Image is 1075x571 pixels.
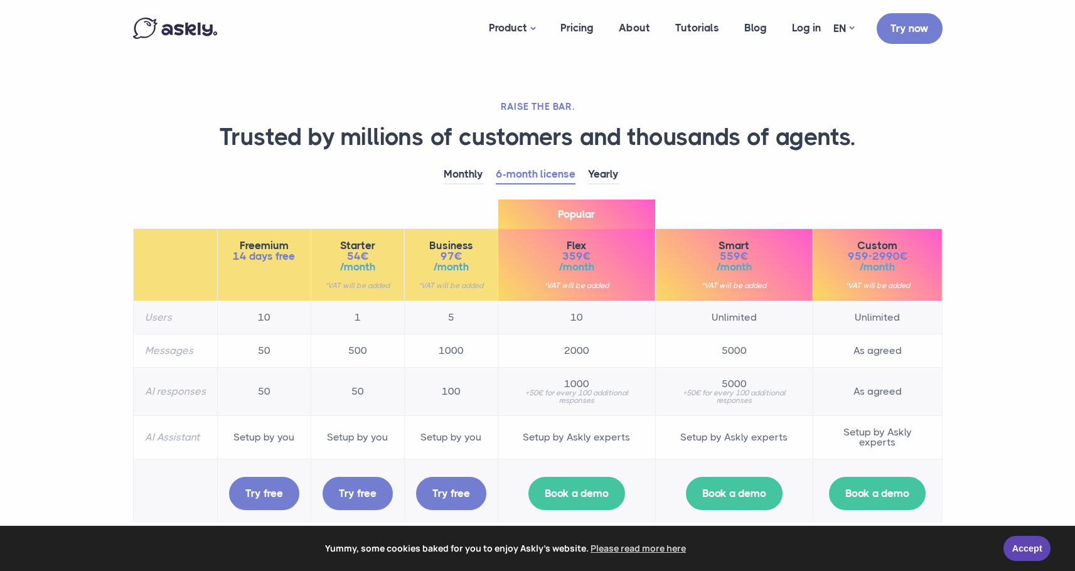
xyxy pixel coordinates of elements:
a: Tutorials [663,4,732,52]
span: Business [416,240,486,251]
span: 359€ [510,251,644,262]
span: 5000 [667,379,801,389]
a: Try free [323,477,393,510]
td: Setup by Askly experts [813,415,942,459]
span: Starter [323,240,393,251]
td: As agreed [813,334,942,367]
small: *VAT will be added [825,282,931,289]
span: Flex [510,240,644,251]
td: 5 [404,301,498,334]
h1: Trusted by millions of customers and thousands of agents. [133,122,943,152]
a: Blog [732,4,779,52]
a: Accept [1003,536,1051,561]
span: /month [416,262,486,272]
a: Book a demo [829,477,926,510]
span: 1000 [510,379,644,389]
a: Try free [229,477,299,510]
td: 10 [217,301,311,334]
td: 50 [217,367,311,415]
span: Custom [825,240,931,251]
th: AI responses [133,367,217,415]
a: Yearly [588,165,619,184]
small: *VAT will be added [416,282,486,289]
a: Try now [877,13,943,44]
td: 10 [498,301,655,334]
a: Book a demo [528,477,625,510]
a: Try free [416,477,486,510]
h2: RAISE THE BAR. [133,100,943,113]
td: Setup by Askly experts [498,415,655,459]
img: Askly [133,18,217,39]
span: Smart [667,240,801,251]
a: Log in [779,4,833,52]
td: 50 [311,367,404,415]
td: Unlimited [655,301,813,334]
span: Yummy, some cookies baked for you to enjoy Askly's website. [18,539,995,558]
td: 100 [404,367,498,415]
a: Pricing [548,4,606,52]
th: Messages [133,334,217,367]
small: *VAT will be added [667,282,801,289]
td: Setup by you [217,415,311,459]
a: Product [476,4,548,53]
iframe: Askly chat [1034,467,1066,530]
span: 54€ [323,251,393,262]
span: /month [323,262,393,272]
span: 559€ [667,251,801,262]
span: 97€ [416,251,486,262]
a: Monthly [444,165,483,184]
span: /month [825,262,931,272]
td: 50 [217,334,311,367]
span: /month [667,262,801,272]
span: Freemium [229,240,299,251]
td: Setup by you [311,415,404,459]
a: 6-month license [496,165,575,184]
a: EN [833,19,854,38]
td: 500 [311,334,404,367]
span: 14 days free [229,251,299,262]
td: 5000 [655,334,813,367]
a: learn more about cookies [589,539,688,558]
span: /month [510,262,644,272]
span: As agreed [825,387,931,397]
a: About [606,4,663,52]
th: Users [133,301,217,334]
td: Setup by Askly experts [655,415,813,459]
a: Book a demo [686,477,783,510]
small: *VAT will be added [323,282,393,289]
td: Unlimited [813,301,942,334]
span: Popular [498,200,655,229]
td: 2000 [498,334,655,367]
span: 959-2990€ [825,251,931,262]
td: Setup by you [404,415,498,459]
small: *VAT will be added [510,282,644,289]
small: +50€ for every 100 additional responses [667,389,801,404]
td: 1000 [404,334,498,367]
td: 1 [311,301,404,334]
th: AI Assistant [133,415,217,459]
small: +50€ for every 100 additional responses [510,389,644,404]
